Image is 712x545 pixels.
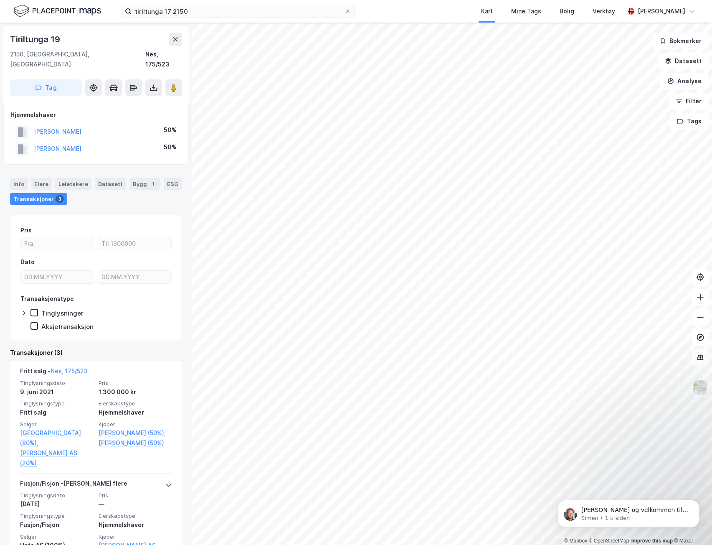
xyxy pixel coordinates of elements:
[669,93,709,110] button: Filter
[20,448,94,468] a: [PERSON_NAME] AS (20%)
[164,125,177,135] div: 50%
[593,6,615,16] div: Verktøy
[511,6,541,16] div: Mine Tags
[20,499,94,509] div: [DATE]
[99,533,172,540] span: Kjøper
[560,6,574,16] div: Bolig
[31,178,52,190] div: Eiere
[10,193,67,205] div: Transaksjoner
[20,225,32,235] div: Pris
[13,4,101,18] img: logo.f888ab2527a4732fd821a326f86c7f29.svg
[41,323,94,331] div: Aksjetransaksjon
[95,178,126,190] div: Datasett
[98,237,171,250] input: Til 1300000
[20,407,94,418] div: Fritt salg
[98,271,171,283] input: DD.MM.YYYY
[10,110,182,120] div: Hjemmelshaver
[20,257,35,267] div: Dato
[589,538,629,544] a: OpenStreetMap
[20,294,74,304] div: Transaksjonstype
[20,387,94,397] div: 9. juni 2021
[21,271,94,283] input: DD.MM.YYYY
[55,178,91,190] div: Leietakere
[149,180,157,188] div: 1
[99,499,172,509] div: —
[41,309,84,317] div: Tinglysninger
[564,538,587,544] a: Mapbox
[99,512,172,520] span: Eierskapstype
[99,438,172,448] a: [PERSON_NAME] (50%)
[56,195,64,203] div: 3
[10,33,61,46] div: Tiriltunga 19
[99,400,172,407] span: Eierskapstype
[21,237,94,250] input: Fra
[10,79,82,96] button: Tag
[481,6,493,16] div: Kart
[164,178,182,190] div: ESG
[20,366,88,379] div: Fritt salg -
[51,367,88,374] a: Nes, 175/523
[99,387,172,397] div: 1 300 000 kr
[10,348,182,358] div: Transaksjoner (3)
[99,379,172,387] span: Pris
[99,421,172,428] span: Kjøper
[10,49,145,69] div: 2150, [GEOGRAPHIC_DATA], [GEOGRAPHIC_DATA]
[670,113,709,130] button: Tags
[99,492,172,499] span: Pris
[692,379,708,395] img: Z
[99,407,172,418] div: Hjemmelshaver
[638,6,685,16] div: [PERSON_NAME]
[20,421,94,428] span: Selger
[545,482,712,541] iframe: Intercom notifications melding
[10,178,28,190] div: Info
[132,5,345,18] input: Søk på adresse, matrikkel, gårdeiere, leietakere eller personer
[164,142,177,152] div: 50%
[20,379,94,387] span: Tinglysningsdato
[20,533,94,540] span: Selger
[145,49,182,69] div: Nes, 175/523
[99,428,172,438] a: [PERSON_NAME] (50%),
[20,512,94,520] span: Tinglysningstype
[20,400,94,407] span: Tinglysningstype
[631,538,673,544] a: Improve this map
[660,73,709,89] button: Analyse
[652,33,709,49] button: Bokmerker
[20,479,127,492] div: Fusjon/Fisjon - [PERSON_NAME] flere
[20,492,94,499] span: Tinglysningsdato
[658,53,709,69] button: Datasett
[129,178,160,190] div: Bygg
[20,428,94,448] a: [GEOGRAPHIC_DATA] (80%),
[20,520,94,530] div: Fusjon/Fisjon
[99,520,172,530] div: Hjemmelshaver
